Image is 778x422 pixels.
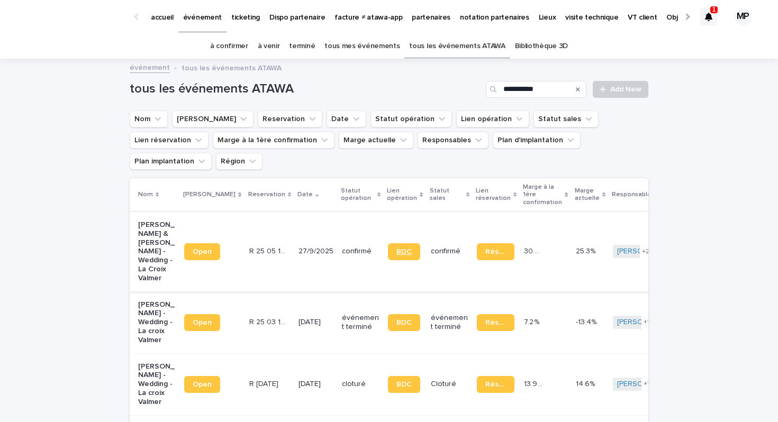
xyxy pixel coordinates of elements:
[249,245,289,256] p: R 25 05 1506
[249,316,289,327] p: R 25 03 1373
[396,319,412,326] span: BDC
[617,318,675,327] a: [PERSON_NAME]
[138,221,176,283] p: [PERSON_NAME] & [PERSON_NAME] - Wedding - La Croix Valmer
[617,380,675,389] a: [PERSON_NAME]
[486,81,586,98] input: Search
[515,34,568,59] a: Bibliothèque 3D
[396,381,412,388] span: BDC
[431,314,468,332] p: événement terminé
[644,319,649,325] span: + 1
[248,189,285,200] p: Reservation
[339,132,413,149] button: Marge actuelle
[184,376,220,393] a: Open
[485,381,506,388] span: Réservation
[138,300,176,345] p: [PERSON_NAME] - Wedding - La croix Valmer
[431,247,468,256] p: confirmé
[576,378,597,389] p: 14.6%
[524,245,545,256] p: 30.8 %
[138,362,176,407] p: [PERSON_NAME] - Wedding - La croix Valmer
[533,111,599,127] button: Statut sales
[172,111,254,127] button: Lien Stacker
[477,243,514,260] a: Réservation
[184,314,220,331] a: Open
[523,181,562,208] p: Marge à la 1ère confirmation
[297,189,313,200] p: Date
[617,247,675,256] a: [PERSON_NAME]
[193,381,212,388] span: Open
[610,86,641,93] span: Add New
[298,380,333,389] p: [DATE]
[138,189,153,200] p: Nom
[524,316,541,327] p: 7.2 %
[210,34,248,59] a: à confirmer
[642,249,649,255] span: + 2
[249,378,281,389] p: R 24 08 1739
[576,245,598,256] p: 25.3%
[213,132,334,149] button: Marge à la 1ère confirmation
[477,314,514,331] a: Réservation
[193,319,212,326] span: Open
[370,111,452,127] button: Statut opération
[289,34,315,59] a: terminé
[388,314,420,331] a: BDC
[388,376,420,393] a: BDC
[216,153,263,170] button: Région
[485,319,506,326] span: Réservation
[342,380,379,389] p: cloturé
[130,111,168,127] button: Nom
[21,6,124,27] img: Ls34BcGeRexTGTNfXpUC
[130,81,482,97] h1: tous les événements ATAWA
[327,111,366,127] button: Date
[298,318,333,327] p: [DATE]
[524,378,545,389] p: 13.9 %
[485,248,506,255] span: Réservation
[184,243,220,260] a: Open
[298,247,333,256] p: 27/9/2025
[418,132,488,149] button: Responsables
[130,61,170,73] a: événement
[182,61,282,73] p: tous les événements ATAWA
[258,34,280,59] a: à venir
[258,111,322,127] button: Reservation
[342,247,379,256] p: confirmé
[700,8,717,25] div: 1
[396,248,412,255] span: BDC
[388,243,420,260] a: BDC
[324,34,400,59] a: tous mes événements
[593,81,648,98] a: Add New
[576,316,599,327] p: -13.4%
[456,111,529,127] button: Lien opération
[183,189,236,200] p: [PERSON_NAME]
[493,132,581,149] button: Plan d'implantation
[387,185,417,205] p: Lien opération
[712,6,716,13] p: 1
[409,34,505,59] a: tous les événements ATAWA
[644,381,649,387] span: + 1
[431,380,468,389] p: Cloturé
[130,153,212,170] button: Plan implantation
[130,132,209,149] button: Lien réservation
[477,376,514,393] a: Réservation
[575,185,600,205] p: Marge actuelle
[193,248,212,255] span: Open
[430,185,464,205] p: Statut sales
[342,314,379,332] p: événement terminé
[735,8,752,25] div: MP
[612,189,655,200] p: Responsables
[341,185,375,205] p: Statut opération
[476,185,511,205] p: Lien réservation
